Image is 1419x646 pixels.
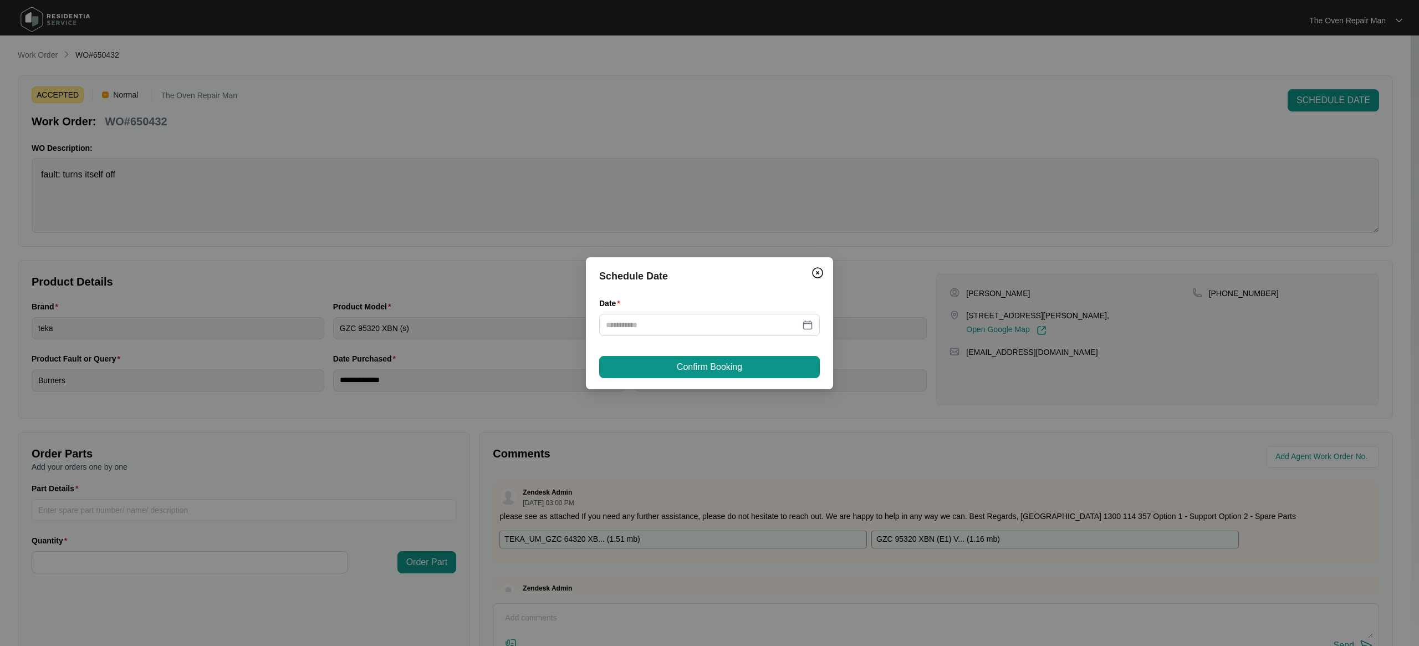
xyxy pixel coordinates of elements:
input: Date [606,319,800,331]
img: closeCircle [811,266,824,279]
span: Confirm Booking [677,360,742,374]
div: Schedule Date [599,268,820,284]
button: Confirm Booking [599,356,820,378]
button: Close [809,264,826,282]
label: Date [599,298,625,309]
